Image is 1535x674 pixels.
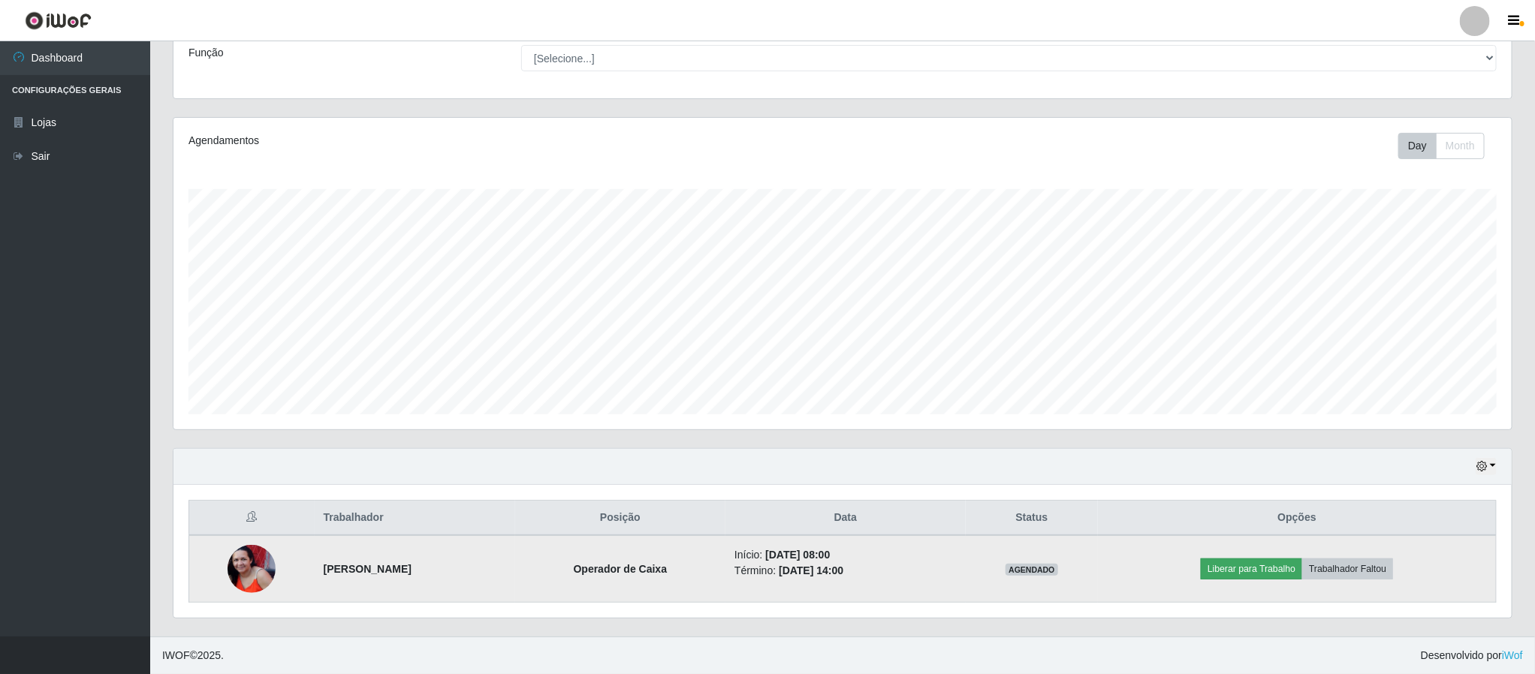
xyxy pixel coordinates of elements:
div: First group [1398,133,1485,159]
button: Day [1398,133,1437,159]
img: CoreUI Logo [25,11,92,30]
button: Liberar para Trabalho [1201,558,1302,579]
strong: [PERSON_NAME] [324,563,412,575]
button: Trabalhador Faltou [1302,558,1393,579]
li: Término: [734,563,957,579]
span: IWOF [162,649,190,661]
th: Status [966,501,1099,536]
span: Desenvolvido por [1421,648,1523,663]
time: [DATE] 14:00 [779,564,843,576]
strong: Operador de Caixa [574,563,668,575]
span: AGENDADO [1006,564,1058,576]
time: [DATE] 08:00 [765,549,830,561]
a: iWof [1502,649,1523,661]
div: Toolbar with button groups [1398,133,1497,159]
img: 1743338839822.jpeg [228,545,276,593]
th: Opções [1098,501,1496,536]
span: © 2025 . [162,648,224,663]
li: Início: [734,547,957,563]
div: Agendamentos [188,133,720,149]
button: Month [1436,133,1485,159]
th: Trabalhador [315,501,515,536]
label: Função [188,45,224,61]
th: Data [725,501,966,536]
th: Posição [515,501,725,536]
